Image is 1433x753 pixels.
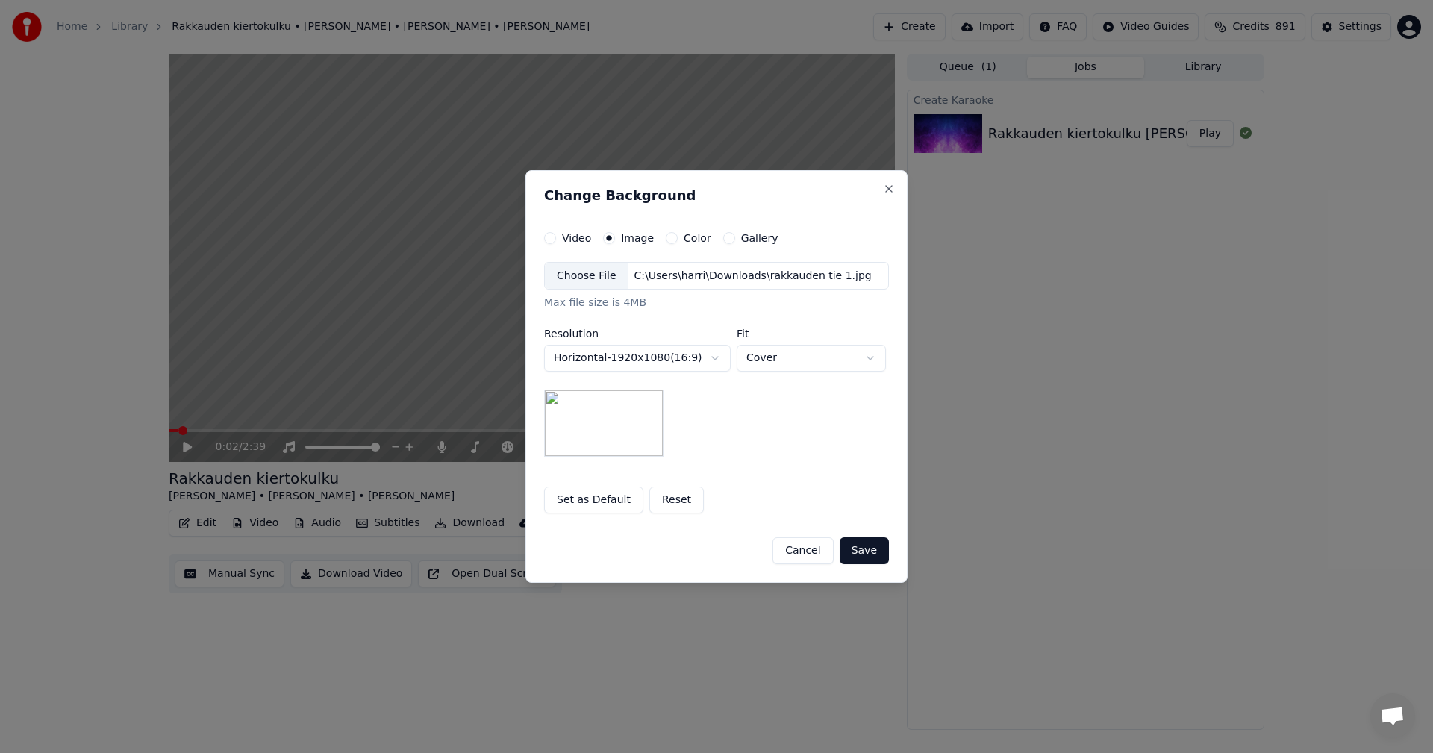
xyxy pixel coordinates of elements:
button: Save [840,537,889,564]
label: Fit [737,328,886,339]
label: Image [621,233,654,243]
button: Cancel [772,537,833,564]
h2: Change Background [544,189,889,202]
label: Video [562,233,591,243]
button: Reset [649,487,704,513]
div: Choose File [545,263,628,290]
label: Color [684,233,711,243]
div: C:\Users\harri\Downloads\rakkauden tie 1.jpg [628,269,878,284]
button: Set as Default [544,487,643,513]
div: Max file size is 4MB [544,296,889,311]
label: Resolution [544,328,731,339]
label: Gallery [741,233,778,243]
